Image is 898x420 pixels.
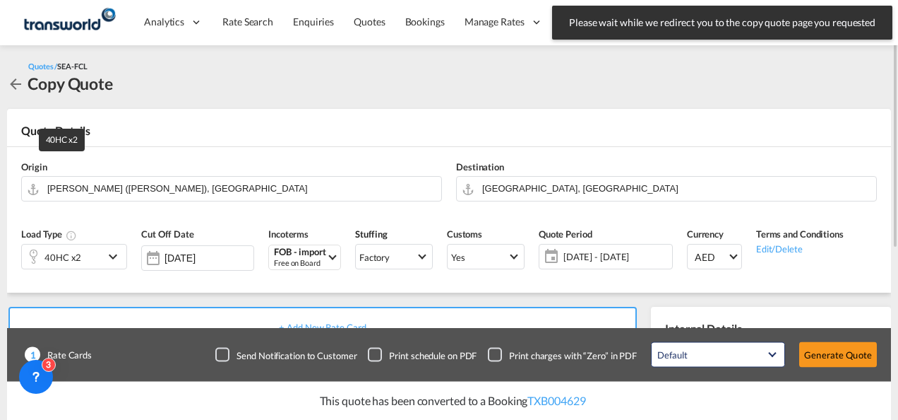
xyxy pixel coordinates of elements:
[7,76,24,93] md-icon: icon-arrow-left
[237,349,357,361] div: Send Notification to Customer
[25,347,40,363] span: 1
[313,393,586,409] p: This quote has been converted to a Booking
[8,307,637,349] div: + Add New Rate Card
[144,15,184,29] span: Analytics
[44,247,81,267] div: 40HC x2
[268,245,341,270] md-select: Select Incoterms: FOB - import Free on Board
[756,228,844,240] span: Terms and Conditions
[389,349,477,361] div: Print schedule on PDF
[560,247,672,267] span: [DATE] - [DATE]
[7,123,891,146] div: Quote Details
[104,248,126,265] md-icon: icon-chevron-down
[66,230,77,241] md-icon: icon-information-outline
[539,228,592,240] span: Quote Period
[687,244,742,269] md-select: Select Currency: د.إ AEDUnited Arab Emirates Dirham
[563,250,669,263] span: [DATE] - [DATE]
[405,16,445,28] span: Bookings
[47,176,434,201] input: Search by Door/Port
[651,307,891,351] div: Internal Details
[7,72,28,95] div: icon-arrow-left
[279,322,366,333] span: + Add New Rate Card
[28,62,57,71] span: Quotes /
[355,244,433,269] md-select: Select Stuffing: Factory
[57,62,87,71] span: SEA-FCL
[539,248,556,265] md-icon: icon-calendar
[164,252,253,264] input: Select
[447,244,525,269] md-select: Select Customs: Yes
[509,349,637,361] div: Print charges with “Zero” in PDF
[215,348,357,362] md-checkbox: Checkbox No Ink
[456,176,877,202] md-input-container: Jebel Ali, AEJEA
[21,161,47,173] span: Origin
[657,349,687,361] div: Default
[274,247,326,257] div: FOB - import
[687,228,724,240] span: Currency
[40,349,92,361] span: Rate Cards
[756,241,844,255] div: Edit/Delete
[465,15,525,29] span: Manage Rates
[21,228,77,240] span: Load Type
[447,228,482,240] span: Customs
[28,72,113,95] div: Copy Quote
[21,176,442,202] md-input-container: Jawaharlal Nehru (Nhava Sheva), INNSA
[46,134,78,145] span: 40HC x2
[565,16,880,30] span: Please wait while we redirect you to the copy quote page you requested
[21,244,127,269] div: 40HC x2icon-chevron-down
[354,16,385,28] span: Quotes
[141,228,194,240] span: Cut Off Date
[527,394,585,407] a: TXB004629
[21,6,116,38] img: f753ae806dec11f0841701cdfdf085c0.png
[456,161,504,173] span: Destination
[359,252,390,263] div: Factory
[695,250,727,264] span: AED
[268,228,309,240] span: Incoterms
[368,348,477,362] md-checkbox: Checkbox No Ink
[482,176,869,201] input: Search by Door/Port
[293,16,334,28] span: Enquiries
[799,342,877,368] button: Generate Quote
[222,16,273,28] span: Rate Search
[355,228,388,240] span: Stuffing
[451,252,465,263] div: Yes
[488,348,637,362] md-checkbox: Checkbox No Ink
[274,257,326,268] div: Free on Board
